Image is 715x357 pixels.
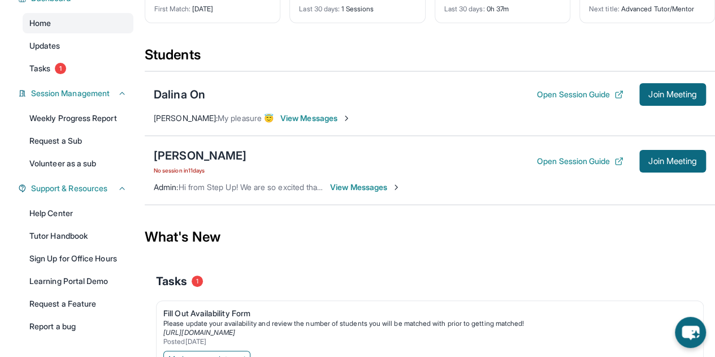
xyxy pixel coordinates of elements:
span: 1 [192,276,203,287]
span: Last 30 days : [299,5,340,13]
div: What's New [145,212,715,262]
span: Join Meeting [648,158,697,165]
a: [URL][DOMAIN_NAME] [163,328,235,337]
a: Request a Sub [23,131,133,151]
a: Updates [23,36,133,56]
button: Join Meeting [639,150,706,173]
span: Tasks [156,273,187,289]
div: Students [145,46,715,71]
span: Session Management [31,88,110,99]
span: Next title : [589,5,619,13]
a: Learning Portal Demo [23,271,133,291]
span: Last 30 days : [444,5,485,13]
a: Report a bug [23,316,133,337]
span: View Messages [330,182,401,193]
a: Home [23,13,133,33]
button: chat-button [675,317,706,348]
button: Join Meeting [639,83,706,106]
a: Help Center [23,203,133,223]
button: Open Session Guide [537,156,623,167]
span: Support & Resources [31,183,107,194]
div: Posted [DATE] [163,337,687,346]
a: Tutor Handbook [23,226,133,246]
span: Updates [29,40,60,51]
button: Open Session Guide [537,89,623,100]
span: No session in 11 days [154,166,246,175]
span: First Match : [154,5,190,13]
a: Fill Out Availability FormPlease update your availability and review the number of students you w... [157,301,703,349]
span: Admin : [154,182,178,192]
span: Join Meeting [648,91,697,98]
div: [PERSON_NAME] [154,148,246,164]
a: Sign Up for Office Hours [23,248,133,269]
span: View Messages [280,113,351,124]
img: Chevron-Right [342,114,351,123]
button: Support & Resources [27,183,127,194]
span: 1 [55,63,66,74]
span: Tasks [29,63,50,74]
a: Request a Feature [23,294,133,314]
a: Volunteer as a sub [23,153,133,174]
div: Dalina On [154,87,205,102]
div: Please update your availability and review the number of students you will be matched with prior ... [163,319,687,328]
span: My pleasure 😇 [218,113,274,123]
button: Session Management [27,88,127,99]
a: Tasks1 [23,58,133,79]
div: Fill Out Availability Form [163,308,687,319]
span: [PERSON_NAME] : [154,113,218,123]
img: Chevron-Right [392,183,401,192]
a: Weekly Progress Report [23,108,133,128]
span: Home [29,18,51,29]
